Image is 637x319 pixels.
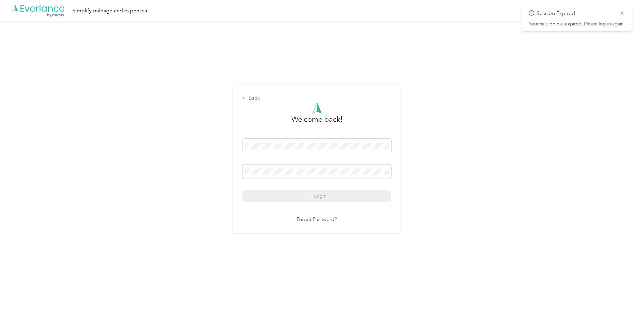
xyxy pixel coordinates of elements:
[599,282,637,319] iframe: Everlance-gr Chat Button Frame
[297,216,337,224] a: Forgot Password?
[291,114,343,132] h3: greeting
[537,9,615,18] p: Session Expired
[529,21,625,27] p: Your session has expired. Please log in again.
[72,7,147,15] div: Simplify mileage and expenses
[242,94,391,102] div: Back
